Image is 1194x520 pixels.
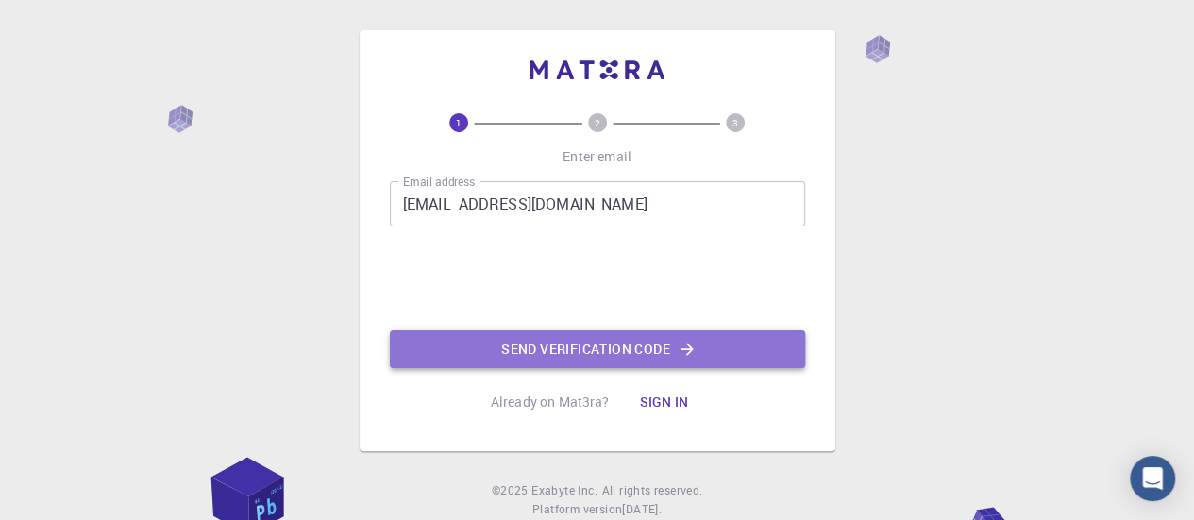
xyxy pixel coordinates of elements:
text: 2 [595,116,600,129]
span: Platform version [532,500,622,519]
a: Exabyte Inc. [531,481,597,500]
iframe: reCAPTCHA [454,242,741,315]
a: [DATE]. [622,500,662,519]
text: 3 [732,116,738,129]
span: [DATE] . [622,501,662,516]
button: Send verification code [390,330,805,368]
span: Exabyte Inc. [531,482,597,497]
label: Email address [403,174,475,190]
span: © 2025 [492,481,531,500]
div: Open Intercom Messenger [1130,456,1175,501]
button: Sign in [624,383,703,421]
p: Already on Mat3ra? [491,393,610,411]
span: All rights reserved. [601,481,702,500]
p: Enter email [563,147,631,166]
text: 1 [456,116,462,129]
